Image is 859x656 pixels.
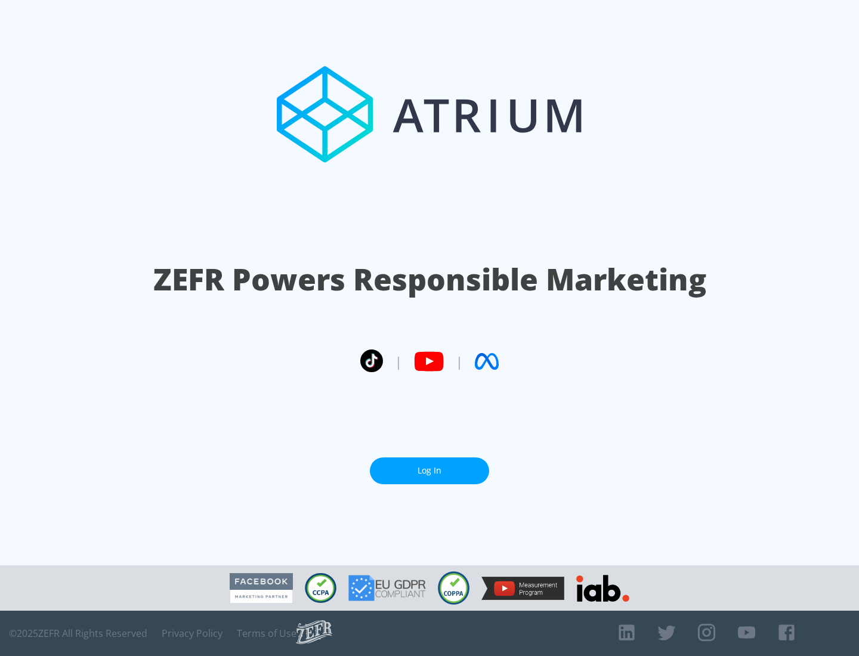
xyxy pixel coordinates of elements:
span: © 2025 ZEFR All Rights Reserved [9,627,147,639]
span: | [395,352,402,370]
a: Privacy Policy [162,627,223,639]
a: Log In [370,457,489,484]
img: Facebook Marketing Partner [230,573,293,604]
h1: ZEFR Powers Responsible Marketing [153,259,706,300]
img: YouTube Measurement Program [481,577,564,600]
a: Terms of Use [237,627,296,639]
span: | [456,352,463,370]
img: COPPA Compliant [438,571,469,605]
img: GDPR Compliant [348,575,426,601]
img: CCPA Compliant [305,573,336,603]
img: IAB [576,575,629,602]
